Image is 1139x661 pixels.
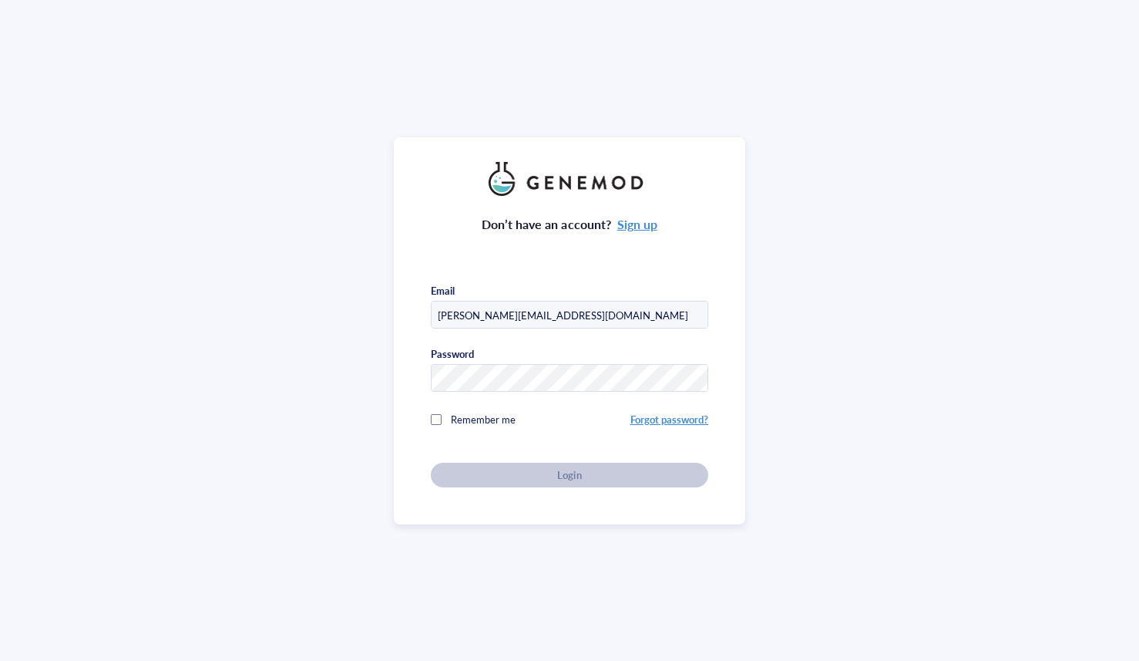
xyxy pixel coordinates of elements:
[431,284,455,298] div: Email
[630,412,708,427] a: Forgot password?
[451,412,516,427] span: Remember me
[482,214,657,234] div: Don’t have an account?
[431,347,474,361] div: Password
[617,215,657,233] a: Sign up
[489,162,650,196] img: genemod_logo_light-BcqUzbGq.png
